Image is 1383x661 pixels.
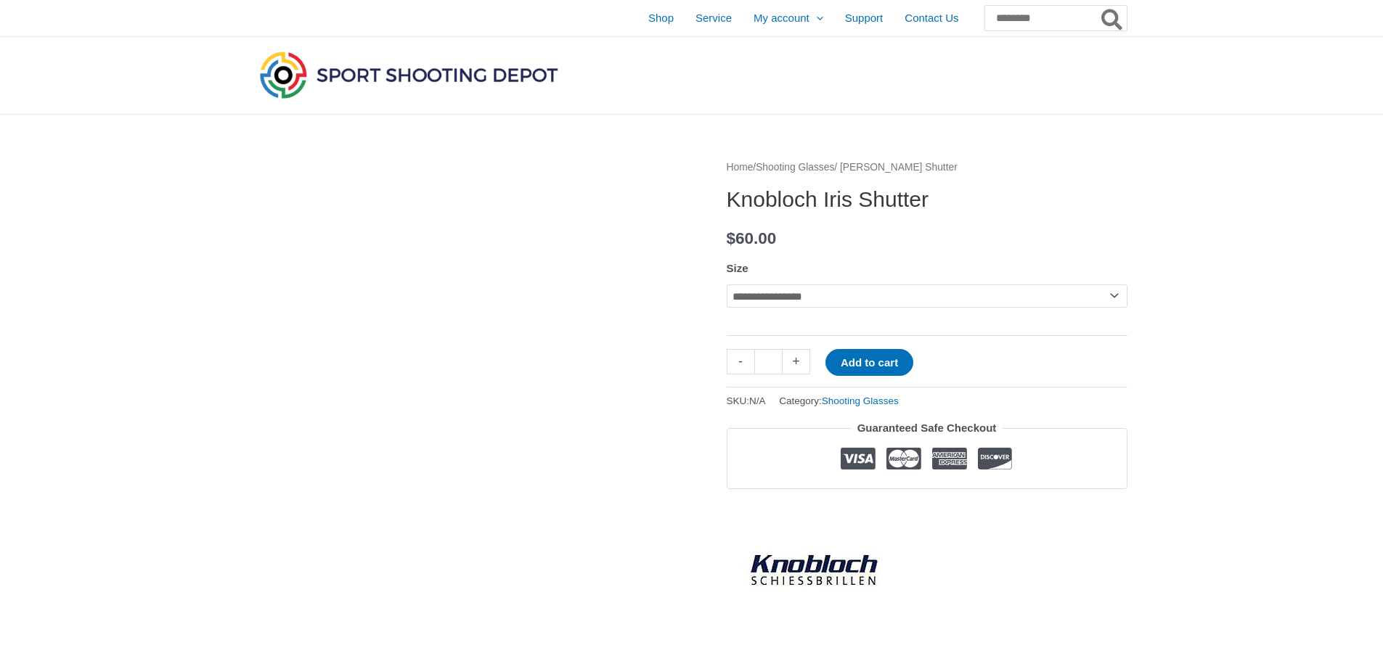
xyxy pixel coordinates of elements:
a: + [783,349,810,374]
span: Category: [779,392,898,410]
span: SKU: [727,392,766,410]
span: $ [727,229,736,247]
bdi: 60.00 [727,229,777,247]
a: Home [727,162,754,173]
label: Size [727,262,748,274]
button: Search [1098,6,1127,30]
legend: Guaranteed Safe Checkout [852,418,1003,438]
a: - [727,349,754,374]
a: Shooting Glasses [822,395,899,406]
a: Shooting Glasses [756,162,834,173]
a: Knobloch [727,511,901,627]
nav: Breadcrumb [727,158,1127,177]
img: Sport Shooting Depot [256,48,561,102]
h1: Knobloch Iris Shutter [727,186,1127,213]
input: Product quantity [754,349,783,374]
span: N/A [749,395,766,406]
button: Add to cart [825,349,913,376]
